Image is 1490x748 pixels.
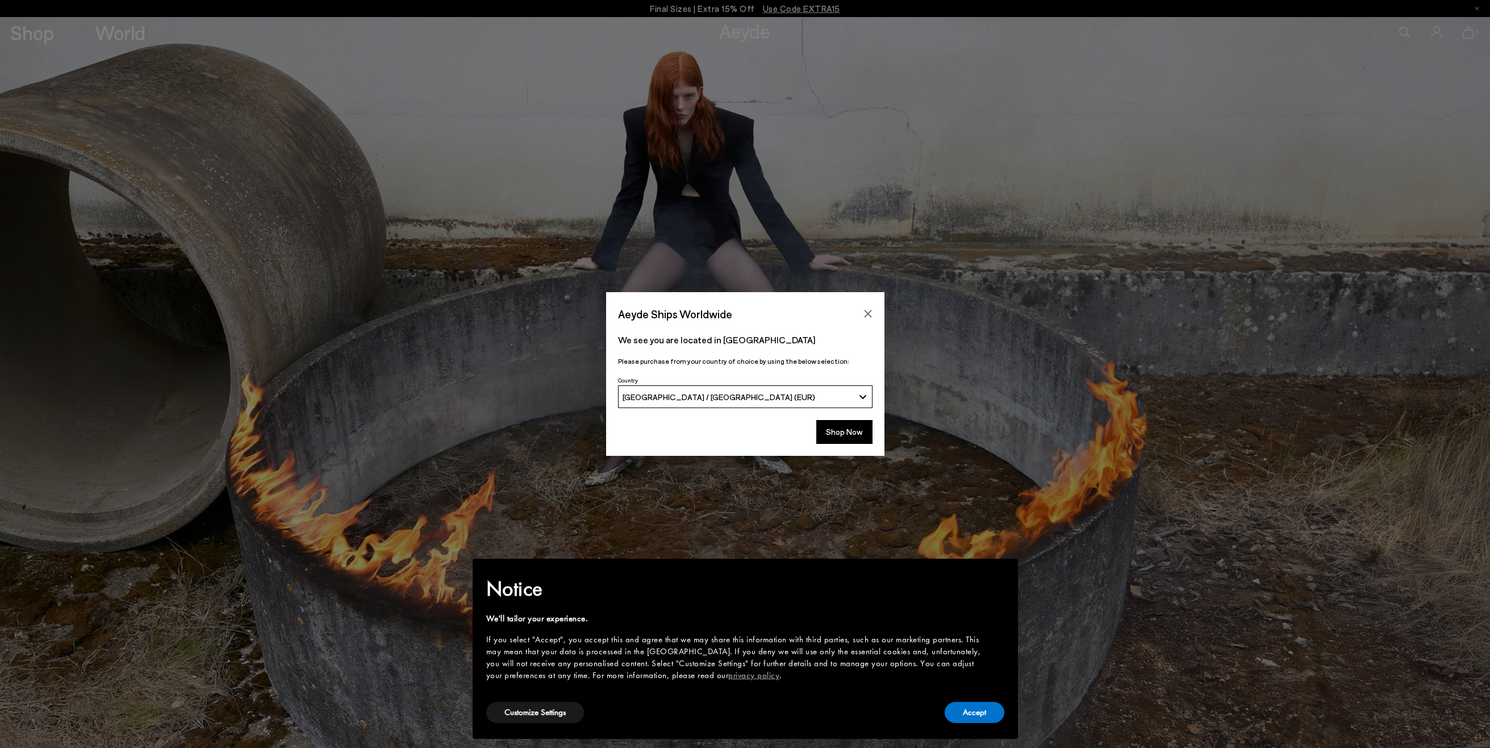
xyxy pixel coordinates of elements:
button: Shop Now [816,420,873,444]
h2: Notice [486,574,986,604]
span: × [996,567,1003,584]
p: We see you are located in [GEOGRAPHIC_DATA] [618,333,873,347]
button: Close this notice [986,562,1013,589]
button: Close [859,305,877,322]
button: Accept [945,702,1004,723]
button: Customize Settings [486,702,584,723]
div: We'll tailor your experience. [486,613,986,625]
p: Please purchase from your country of choice by using the below selection: [618,356,873,367]
span: Aeyde Ships Worldwide [618,304,732,324]
span: Country [618,377,638,384]
div: If you select "Accept", you accept this and agree that we may share this information with third p... [486,634,986,681]
a: privacy policy [728,670,779,681]
span: [GEOGRAPHIC_DATA] / [GEOGRAPHIC_DATA] (EUR) [623,392,815,402]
